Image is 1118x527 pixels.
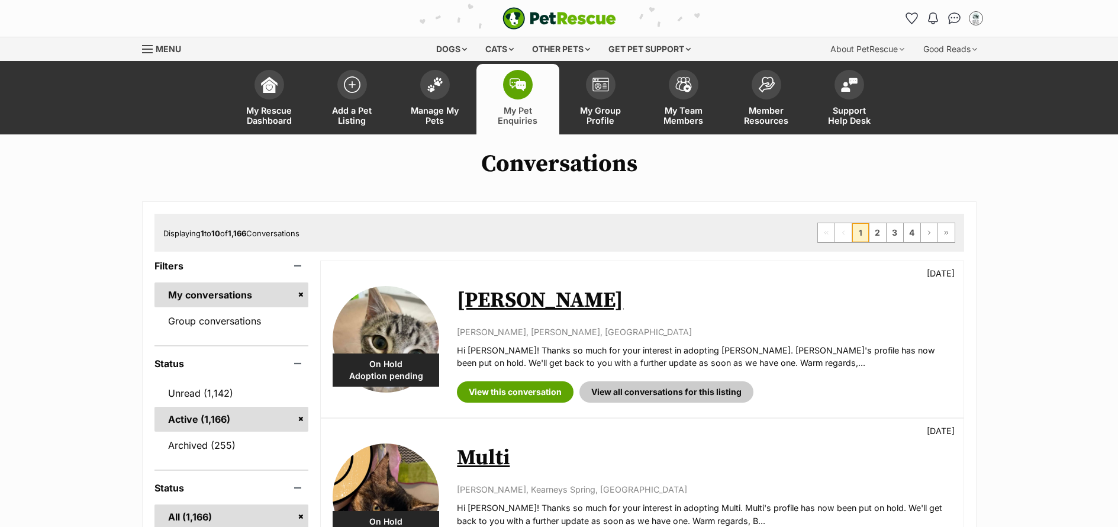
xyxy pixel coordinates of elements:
button: My account [966,9,985,28]
nav: Pagination [817,223,955,243]
div: On Hold [333,354,439,387]
img: Calvin [333,286,439,393]
a: Page 4 [904,223,920,242]
span: Menu [156,44,181,54]
p: Hi [PERSON_NAME]! Thanks so much for your interest in adopting [PERSON_NAME]. [PERSON_NAME]'s pro... [457,344,951,369]
a: My Rescue Dashboard [228,64,311,134]
img: Belle Vie Animal Rescue profile pic [970,12,982,24]
img: dashboard-icon-eb2f2d2d3e046f16d808141f083e7271f6b2e854fb5c12c21221c1fb7104beca.svg [261,76,278,93]
img: member-resources-icon-8e73f808a243e03378d46382f2149f9095a855e16c252ad45f914b54edf8863c.svg [758,76,775,92]
img: team-members-icon-5396bd8760b3fe7c0b43da4ab00e1e3bb1a5d9ba89233759b79545d2d3fc5d0d.svg [675,77,692,92]
img: group-profile-icon-3fa3cf56718a62981997c0bc7e787c4b2cf8bcc04b72c1350f741eb67cf2f40e.svg [592,78,609,92]
a: View all conversations for this listing [579,381,753,403]
a: Last page [938,223,955,242]
a: View this conversation [457,381,574,403]
img: logo-e224e6f780fb5917bec1dbf3a21bbac754714ae5b6737aabdf751b685950b380.svg [502,7,616,30]
div: Other pets [524,37,598,61]
a: My conversations [154,282,309,307]
span: Support Help Desk [823,105,876,126]
header: Status [154,483,309,493]
a: Multi [457,445,510,471]
img: notifications-46538b983faf8c2785f20acdc204bb7945ddae34d4c08c2a6579f10ce5e182be.svg [928,12,937,24]
p: [DATE] [927,425,955,437]
img: pet-enquiries-icon-7e3ad2cf08bfb03b45e93fb7055b45f3efa6380592205ae92323e6603595dc1f.svg [510,78,526,91]
div: Cats [477,37,522,61]
p: [PERSON_NAME], Kearneys Spring, [GEOGRAPHIC_DATA] [457,483,951,496]
span: Adoption pending [333,370,439,382]
p: [PERSON_NAME], [PERSON_NAME], [GEOGRAPHIC_DATA] [457,326,951,338]
a: Add a Pet Listing [311,64,394,134]
img: add-pet-listing-icon-0afa8454b4691262ce3f59096e99ab1cd57d4a30225e0717b998d2c9b9846f56.svg [344,76,360,93]
a: Page 2 [869,223,886,242]
span: Previous page [835,223,852,242]
img: manage-my-pets-icon-02211641906a0b7f246fdf0571729dbe1e7629f14944591b6c1af311fb30b64b.svg [427,77,443,92]
div: About PetRescue [822,37,913,61]
img: help-desk-icon-fdf02630f3aa405de69fd3d07c3f3aa587a6932b1a1747fa1d2bba05be0121f9.svg [841,78,858,92]
a: PetRescue [502,7,616,30]
p: Hi [PERSON_NAME]! Thanks so much for your interest in adopting Multi. Multi's profile has now bee... [457,502,951,527]
span: Member Resources [740,105,793,126]
strong: 1 [201,229,204,238]
strong: 1,166 [228,229,246,238]
a: My Team Members [642,64,725,134]
header: Filters [154,261,309,271]
span: Manage My Pets [408,105,462,126]
a: Unread (1,142) [154,381,309,406]
a: Favourites [903,9,922,28]
span: My Pet Enquiries [491,105,544,126]
a: My Pet Enquiries [476,64,559,134]
span: My Team Members [657,105,710,126]
a: Page 3 [887,223,903,242]
a: Archived (255) [154,433,309,458]
a: [PERSON_NAME] [457,287,623,314]
a: Active (1,166) [154,407,309,432]
button: Notifications [924,9,943,28]
span: My Rescue Dashboard [243,105,296,126]
p: [DATE] [927,267,955,279]
span: My Group Profile [574,105,627,126]
span: Displaying to of Conversations [163,229,299,238]
a: Conversations [945,9,964,28]
span: Add a Pet Listing [326,105,379,126]
a: Group conversations [154,309,309,333]
div: Good Reads [915,37,985,61]
span: First page [818,223,835,242]
span: Page 1 [852,223,869,242]
a: Menu [142,37,189,59]
div: Dogs [428,37,475,61]
a: Support Help Desk [808,64,891,134]
a: Manage My Pets [394,64,476,134]
a: My Group Profile [559,64,642,134]
img: chat-41dd97257d64d25036548639549fe6c8038ab92f7586957e7f3b1b290dea8141.svg [948,12,961,24]
ul: Account quick links [903,9,985,28]
div: Get pet support [600,37,699,61]
a: Member Resources [725,64,808,134]
a: Next page [921,223,937,242]
strong: 10 [211,229,220,238]
header: Status [154,358,309,369]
